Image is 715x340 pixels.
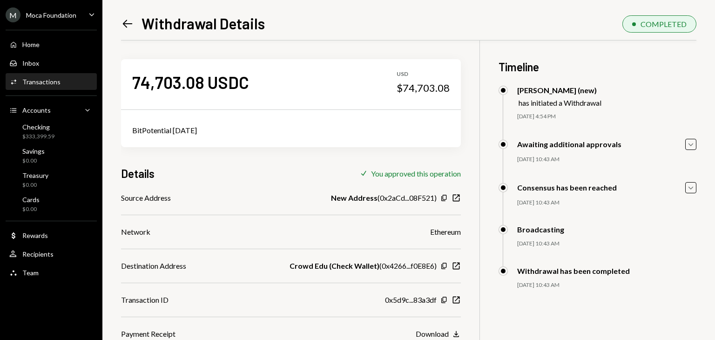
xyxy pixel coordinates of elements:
div: Savings [22,147,45,155]
h1: Withdrawal Details [142,14,265,33]
a: Treasury$0.00 [6,169,97,191]
b: New Address [331,192,378,204]
a: Rewards [6,227,97,244]
a: Home [6,36,97,53]
a: Cards$0.00 [6,193,97,215]
a: Recipients [6,245,97,262]
div: Withdrawal has been completed [517,266,630,275]
div: ( 0x2aCd...08F521 ) [331,192,437,204]
div: M [6,7,20,22]
div: $0.00 [22,205,40,213]
div: 74,703.08 USDC [132,72,249,93]
h3: Details [121,166,155,181]
div: [DATE] 10:43 AM [517,240,696,248]
div: Cards [22,196,40,204]
div: Transaction ID [121,294,169,306]
a: Team [6,264,97,281]
div: $333,399.59 [22,133,54,141]
b: Crowd Edu (Check Wallet) [290,260,379,272]
div: $0.00 [22,181,48,189]
div: [DATE] 10:43 AM [517,156,696,163]
div: Payment Receipt [121,328,175,340]
div: $74,703.08 [397,82,450,95]
div: Inbox [22,59,39,67]
div: [DATE] 4:54 PM [517,113,696,121]
a: Inbox [6,54,97,71]
div: Download [416,329,449,338]
div: Treasury [22,171,48,179]
div: USD [397,70,450,78]
div: Checking [22,123,54,131]
div: [DATE] 10:43 AM [517,199,696,207]
div: You approved this operation [371,169,461,178]
a: Transactions [6,73,97,90]
div: 0x5d9c...83a3df [385,294,437,306]
a: Savings$0.00 [6,144,97,167]
div: BitPotential [DATE] [132,125,450,136]
div: Home [22,41,40,48]
div: COMPLETED [641,20,687,28]
div: Team [22,269,39,277]
div: $0.00 [22,157,45,165]
h3: Timeline [499,59,696,75]
div: [PERSON_NAME] (new) [517,86,601,95]
div: Destination Address [121,260,186,272]
div: [DATE] 10:43 AM [517,281,696,289]
div: Broadcasting [517,225,564,234]
div: Source Address [121,192,171,204]
div: has initiated a Withdrawal [519,98,601,107]
div: Recipients [22,250,54,258]
div: Transactions [22,78,61,86]
div: Awaiting additional approvals [517,140,621,149]
div: Network [121,226,150,238]
button: Download [416,329,461,340]
div: ( 0x4266...f0E8E6 ) [290,260,437,272]
div: Accounts [22,106,51,114]
a: Accounts [6,102,97,118]
div: Moca Foundation [26,11,76,19]
div: Ethereum [430,226,461,238]
div: Consensus has been reached [517,183,617,192]
a: Checking$333,399.59 [6,120,97,143]
div: Rewards [22,231,48,239]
